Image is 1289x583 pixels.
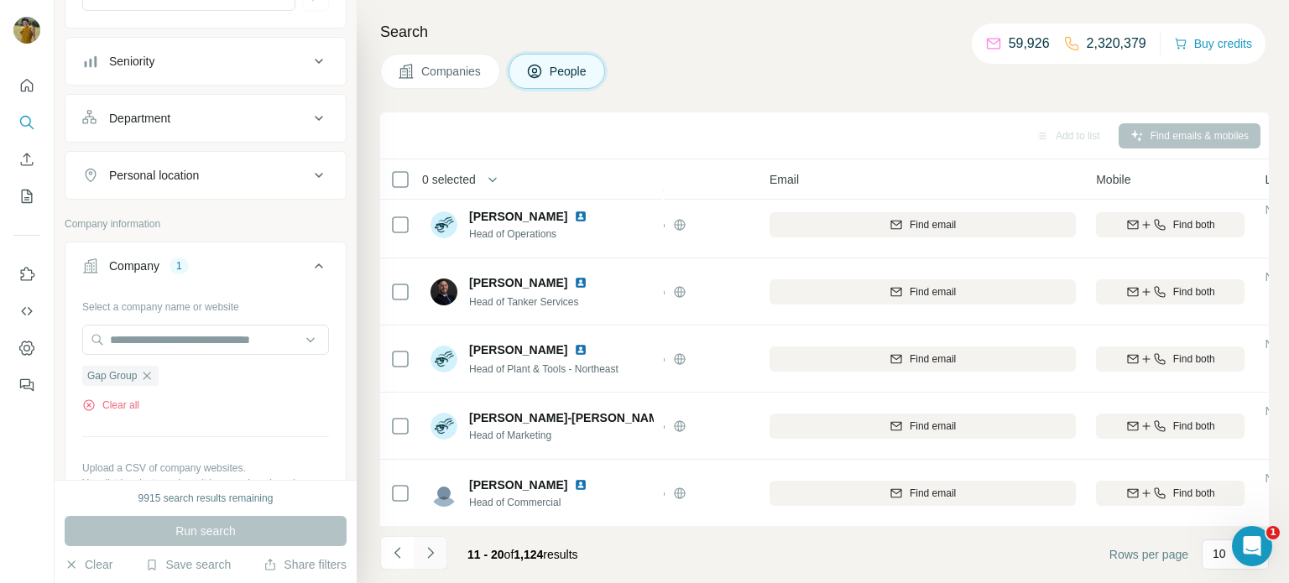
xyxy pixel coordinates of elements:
[138,491,274,506] div: 9915 search results remaining
[13,370,40,400] button: Feedback
[469,296,579,308] span: Head of Tanker Services
[1173,486,1215,501] span: Find both
[13,70,40,101] button: Quick start
[469,409,671,426] span: [PERSON_NAME]-[PERSON_NAME]
[13,107,40,138] button: Search
[82,461,329,476] p: Upload a CSV of company websites.
[469,428,654,443] span: Head of Marketing
[1109,546,1188,563] span: Rows per page
[1087,34,1146,54] p: 2,320,379
[109,110,170,127] div: Department
[770,171,799,188] span: Email
[1173,419,1215,434] span: Find both
[13,296,40,326] button: Use Surfe API
[514,548,543,561] span: 1,124
[82,398,139,413] button: Clear all
[145,556,231,573] button: Save search
[910,351,956,367] span: Find email
[574,210,587,223] img: LinkedIn logo
[504,548,514,561] span: of
[13,259,40,289] button: Use Surfe on LinkedIn
[65,41,346,81] button: Seniority
[87,368,137,383] span: Gap Group
[65,155,346,195] button: Personal location
[1174,32,1252,55] button: Buy credits
[13,17,40,44] img: Avatar
[65,556,112,573] button: Clear
[170,258,189,273] div: 1
[1096,481,1245,506] button: Find both
[770,414,1076,439] button: Find email
[431,480,457,507] img: Avatar
[770,279,1076,305] button: Find email
[414,536,447,570] button: Navigate to next page
[13,181,40,211] button: My lists
[65,98,346,138] button: Department
[1265,171,1289,188] span: Lists
[1096,171,1130,188] span: Mobile
[1009,34,1050,54] p: 59,926
[13,144,40,174] button: Enrich CSV
[469,341,567,358] span: [PERSON_NAME]
[574,343,587,357] img: LinkedIn logo
[1096,279,1245,305] button: Find both
[1173,284,1215,299] span: Find both
[65,216,347,232] p: Company information
[109,167,199,184] div: Personal location
[264,556,347,573] button: Share filters
[910,419,956,434] span: Find email
[82,293,329,315] div: Select a company name or website
[1096,414,1245,439] button: Find both
[469,226,594,242] span: Head of Operations
[469,208,567,225] span: [PERSON_NAME]
[1096,212,1245,237] button: Find both
[550,63,588,80] span: People
[910,486,956,501] span: Find email
[469,274,567,291] span: [PERSON_NAME]
[770,481,1076,506] button: Find email
[109,53,154,70] div: Seniority
[467,548,504,561] span: 11 - 20
[422,171,476,188] span: 0 selected
[469,476,567,493] span: [PERSON_NAME]
[910,284,956,299] span: Find email
[1266,526,1280,539] span: 1
[380,536,414,570] button: Navigate to previous page
[469,363,618,375] span: Head of Plant & Tools - Northeast
[574,478,587,492] img: LinkedIn logo
[1232,526,1272,566] iframe: Intercom live chat
[1096,346,1245,372] button: Find both
[13,333,40,363] button: Dashboard
[431,346,457,372] img: Avatar
[431,413,457,440] img: Avatar
[574,276,587,289] img: LinkedIn logo
[421,63,483,80] span: Companies
[467,548,578,561] span: results
[469,495,594,510] span: Head of Commercial
[910,217,956,232] span: Find email
[1213,545,1226,562] p: 10
[1173,217,1215,232] span: Find both
[770,346,1076,372] button: Find email
[380,20,1269,44] h4: Search
[431,278,457,305] img: Avatar
[109,258,159,274] div: Company
[82,476,329,491] p: Your list is private and won't be saved or shared.
[770,212,1076,237] button: Find email
[431,211,457,238] img: Avatar
[65,246,346,293] button: Company1
[1173,351,1215,367] span: Find both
